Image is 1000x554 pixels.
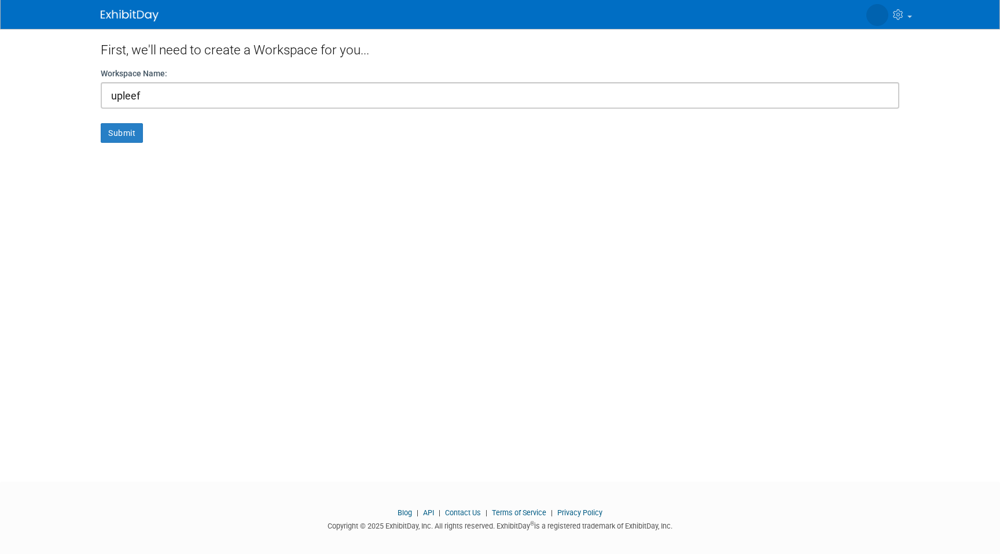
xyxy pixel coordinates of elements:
[423,508,434,517] a: API
[101,29,899,68] div: First, we'll need to create a Workspace for you...
[492,508,546,517] a: Terms of Service
[548,508,556,517] span: |
[436,508,443,517] span: |
[101,68,167,79] label: Workspace Name:
[530,520,534,527] sup: ®
[483,508,490,517] span: |
[445,508,481,517] a: Contact Us
[101,123,143,143] button: Submit
[101,82,899,109] input: Name of your organization
[398,508,412,517] a: Blog
[866,4,888,26] img: YO REDMAN
[414,508,421,517] span: |
[557,508,602,517] a: Privacy Policy
[101,10,159,21] img: ExhibitDay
